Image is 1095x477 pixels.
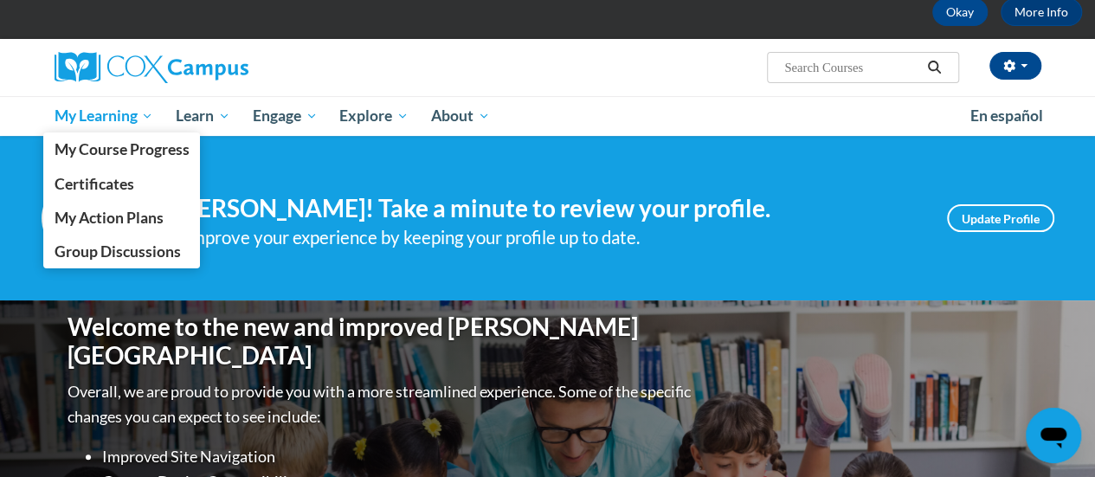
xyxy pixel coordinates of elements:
[54,175,133,193] span: Certificates
[68,379,695,429] p: Overall, we are proud to provide you with a more streamlined experience. Some of the specific cha...
[959,98,1054,134] a: En español
[145,194,921,223] h4: Hi [PERSON_NAME]! Take a minute to review your profile.
[947,204,1054,232] a: Update Profile
[176,106,230,126] span: Learn
[970,106,1043,125] span: En español
[42,96,1054,136] div: Main menu
[339,106,409,126] span: Explore
[102,444,695,469] li: Improved Site Navigation
[55,52,366,83] a: Cox Campus
[43,132,201,166] a: My Course Progress
[242,96,329,136] a: Engage
[431,106,490,126] span: About
[54,140,189,158] span: My Course Progress
[253,106,318,126] span: Engage
[328,96,420,136] a: Explore
[54,106,153,126] span: My Learning
[55,52,248,83] img: Cox Campus
[145,223,921,252] div: Help improve your experience by keeping your profile up to date.
[43,201,201,235] a: My Action Plans
[68,313,695,371] h1: Welcome to the new and improved [PERSON_NAME][GEOGRAPHIC_DATA]
[783,57,921,78] input: Search Courses
[42,179,119,257] img: Profile Image
[1026,408,1081,463] iframe: Button to launch messaging window
[43,96,165,136] a: My Learning
[164,96,242,136] a: Learn
[54,209,163,227] span: My Action Plans
[43,167,201,201] a: Certificates
[54,242,180,261] span: Group Discussions
[989,52,1041,80] button: Account Settings
[921,57,947,78] button: Search
[43,235,201,268] a: Group Discussions
[420,96,501,136] a: About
